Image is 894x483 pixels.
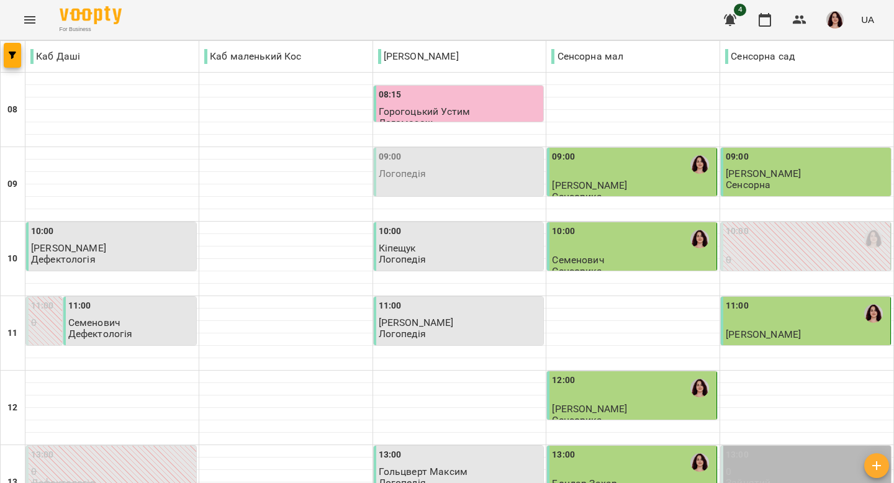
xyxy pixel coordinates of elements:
img: 170a41ecacc6101aff12a142c38b6f34.jpeg [826,11,844,29]
span: [PERSON_NAME] [379,317,454,328]
label: 11:00 [379,299,402,313]
label: 10:00 [726,225,749,238]
p: [PERSON_NAME] [378,49,459,64]
img: Ольга Крикун [864,304,883,323]
label: 09:00 [726,150,749,164]
label: 11:00 [31,299,54,313]
span: Семенович [552,254,604,266]
span: [PERSON_NAME] [552,179,627,191]
img: Ольга Крикун [690,453,709,472]
span: [PERSON_NAME] [31,242,106,254]
p: Сенсорна [726,179,770,190]
label: 11:00 [68,299,91,313]
p: Логомасаж [379,117,433,128]
span: Семенович [68,317,120,328]
h6: 09 [7,178,17,191]
span: Гольцверт Максим [379,466,467,477]
img: Ольга Крикун [690,379,709,397]
p: Дефектологія [31,254,96,264]
label: 09:00 [552,150,575,164]
h6: 11 [7,327,17,340]
p: Сенсорна сад [725,49,795,64]
p: Сенсорна мал [551,49,623,64]
p: Сенсорика [552,191,602,202]
p: Каб маленький Кос [204,49,302,64]
span: [PERSON_NAME] [726,328,801,340]
span: 4 [734,4,746,16]
p: Сенсорика [552,415,602,425]
label: 13:00 [31,448,54,462]
p: Дефектологія [68,328,133,339]
p: 0 [726,255,888,265]
p: Логопедія [379,328,426,339]
label: 13:00 [552,448,575,462]
span: Кіпещук [379,242,416,254]
button: Menu [15,5,45,35]
label: 11:00 [726,299,749,313]
h6: 08 [7,103,17,117]
button: Створити урок [864,453,889,478]
span: [PERSON_NAME] [552,403,627,415]
img: Ольга Крикун [864,230,883,248]
label: 10:00 [552,225,575,238]
span: For Business [60,25,122,34]
button: UA [856,8,879,31]
img: Ольга Крикун [690,230,709,248]
p: 0 [726,466,888,477]
label: 10:00 [31,225,54,238]
span: [PERSON_NAME] [726,168,801,179]
label: 08:15 [379,88,402,102]
p: Логопедія [379,254,426,264]
label: 10:00 [379,225,402,238]
label: 13:00 [379,448,402,462]
span: Горогоцький Устим [379,106,471,117]
img: Voopty Logo [60,6,122,24]
img: Ольга Крикун [690,155,709,174]
h6: 12 [7,401,17,415]
span: UA [861,13,874,26]
label: 12:00 [552,374,575,387]
label: 09:00 [379,150,402,164]
p: 0 [31,466,194,477]
p: Логопедія [379,168,426,179]
p: 0 [31,317,60,328]
p: Сенсорика [552,266,602,276]
p: Каб Даші [30,49,80,64]
h6: 10 [7,252,17,266]
label: 13:00 [726,448,749,462]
